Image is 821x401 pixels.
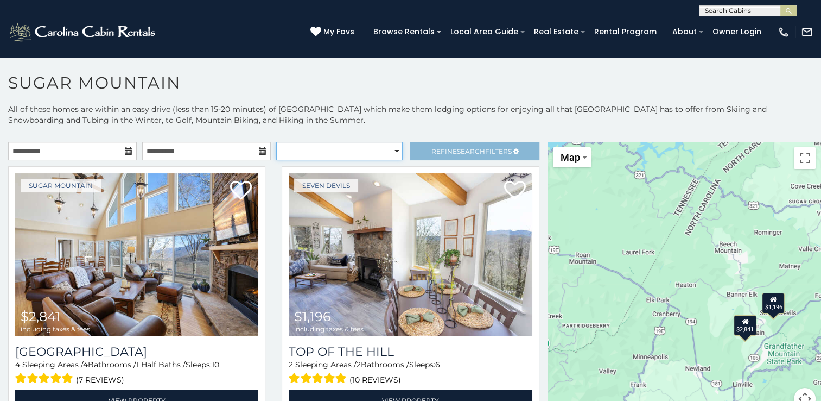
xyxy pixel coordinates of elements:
[801,26,813,38] img: mail-regular-white.png
[410,142,539,160] a: RefineSearchFilters
[323,26,354,37] span: My Favs
[15,173,258,336] a: Little Sugar Haven $2,841 including taxes & fees
[8,21,158,43] img: White-1-2.png
[289,173,532,336] img: Top Of The Hill
[136,360,186,369] span: 1 Half Baths /
[289,173,532,336] a: Top Of The Hill $1,196 including taxes & fees
[368,23,440,40] a: Browse Rentals
[21,179,101,192] a: Sugar Mountain
[762,293,785,314] div: $1,196
[212,360,219,369] span: 10
[76,373,124,387] span: (7 reviews)
[289,360,293,369] span: 2
[21,309,60,324] span: $2,841
[778,26,790,38] img: phone-regular-white.png
[310,26,357,38] a: My Favs
[435,360,440,369] span: 6
[289,344,532,359] a: Top Of The Hill
[734,315,756,336] div: $2,841
[15,360,20,369] span: 4
[294,309,331,324] span: $1,196
[457,147,485,155] span: Search
[294,179,358,192] a: Seven Devils
[83,360,88,369] span: 4
[349,373,401,387] span: (10 reviews)
[561,152,580,163] span: Map
[553,147,591,167] button: Change map style
[289,359,532,387] div: Sleeping Areas / Bathrooms / Sleeps:
[294,325,364,333] span: including taxes & fees
[445,23,524,40] a: Local Area Guide
[431,147,512,155] span: Refine Filters
[15,359,258,387] div: Sleeping Areas / Bathrooms / Sleeps:
[667,23,702,40] a: About
[794,147,816,169] button: Toggle fullscreen view
[15,344,258,359] a: [GEOGRAPHIC_DATA]
[15,344,258,359] h3: Little Sugar Haven
[707,23,767,40] a: Owner Login
[21,325,90,333] span: including taxes & fees
[589,23,662,40] a: Rental Program
[15,173,258,336] img: Little Sugar Haven
[504,180,526,203] a: Add to favorites
[357,360,361,369] span: 2
[529,23,584,40] a: Real Estate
